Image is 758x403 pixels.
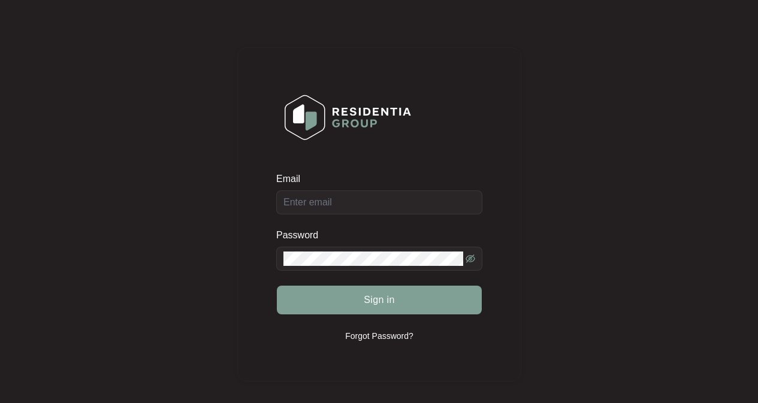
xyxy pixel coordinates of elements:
[283,252,463,266] input: Password
[345,330,413,342] p: Forgot Password?
[276,173,309,185] label: Email
[466,254,475,263] span: eye-invisible
[364,293,395,307] span: Sign in
[277,286,482,314] button: Sign in
[277,87,419,148] img: Login Logo
[276,190,482,214] input: Email
[276,229,327,241] label: Password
